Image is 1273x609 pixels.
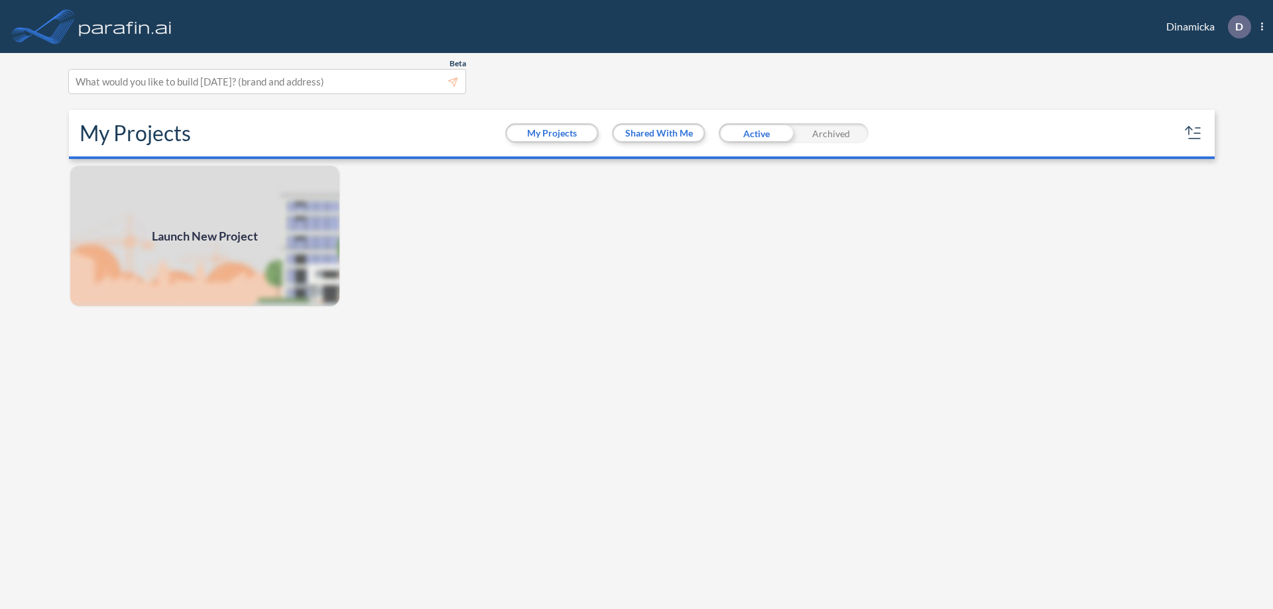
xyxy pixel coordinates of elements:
[76,13,174,40] img: logo
[614,125,703,141] button: Shared With Me
[69,164,341,307] img: add
[69,164,341,307] a: Launch New Project
[507,125,597,141] button: My Projects
[1235,21,1243,32] p: D
[794,123,869,143] div: Archived
[1146,15,1263,38] div: Dinamicka
[152,227,258,245] span: Launch New Project
[450,58,466,69] span: Beta
[1183,123,1204,144] button: sort
[719,123,794,143] div: Active
[80,121,191,146] h2: My Projects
